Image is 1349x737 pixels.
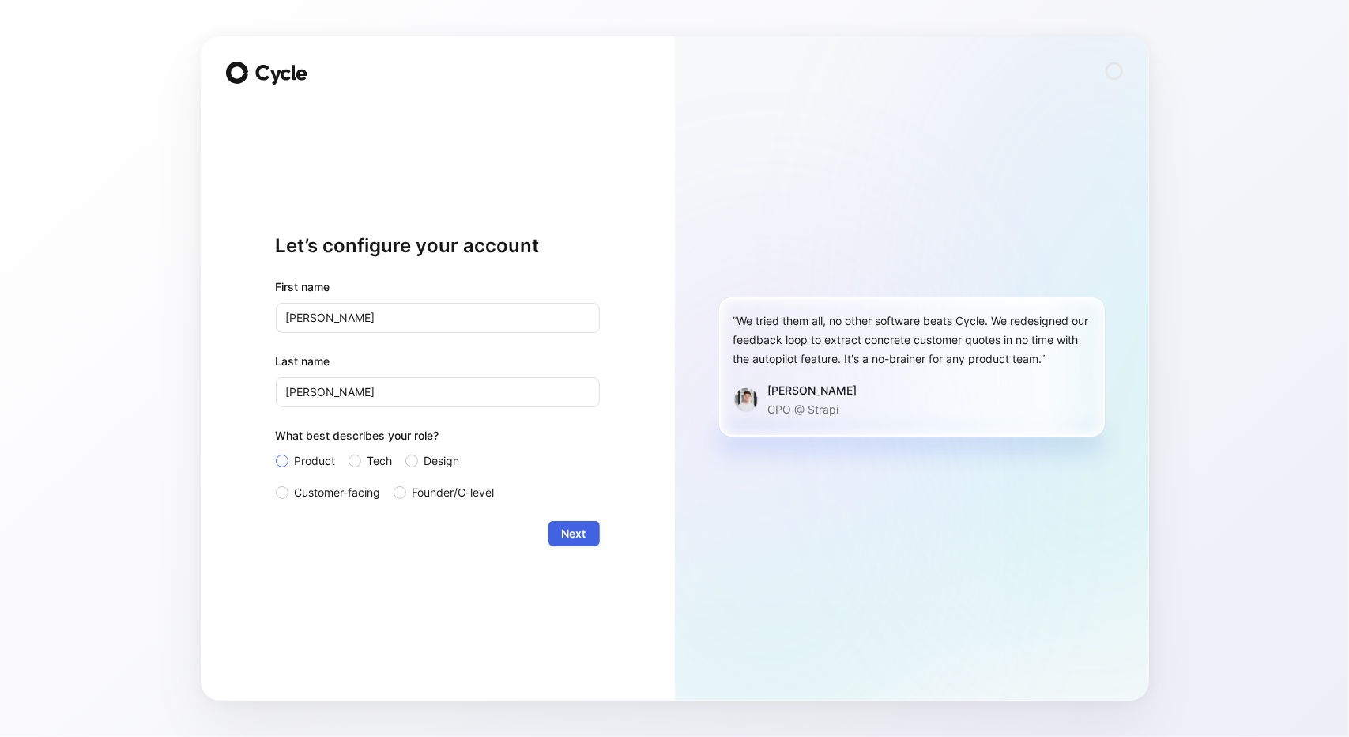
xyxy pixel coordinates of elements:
span: Product [295,452,336,471]
span: Customer-facing [295,483,381,502]
input: John [276,303,600,333]
p: CPO @ Strapi [768,400,857,419]
span: Tech [367,452,393,471]
div: [PERSON_NAME] [768,381,857,400]
div: What best describes your role? [276,426,600,452]
label: Last name [276,352,600,371]
span: Next [562,524,586,543]
span: Founder/C-level [413,483,495,502]
input: Doe [276,377,600,407]
button: Next [548,521,600,546]
div: First name [276,278,600,297]
div: “We tried them all, no other software beats Cycle. We redesigned our feedback loop to extract con... [733,312,1091,368]
span: Design [424,452,460,471]
h1: Let’s configure your account [276,233,600,259]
